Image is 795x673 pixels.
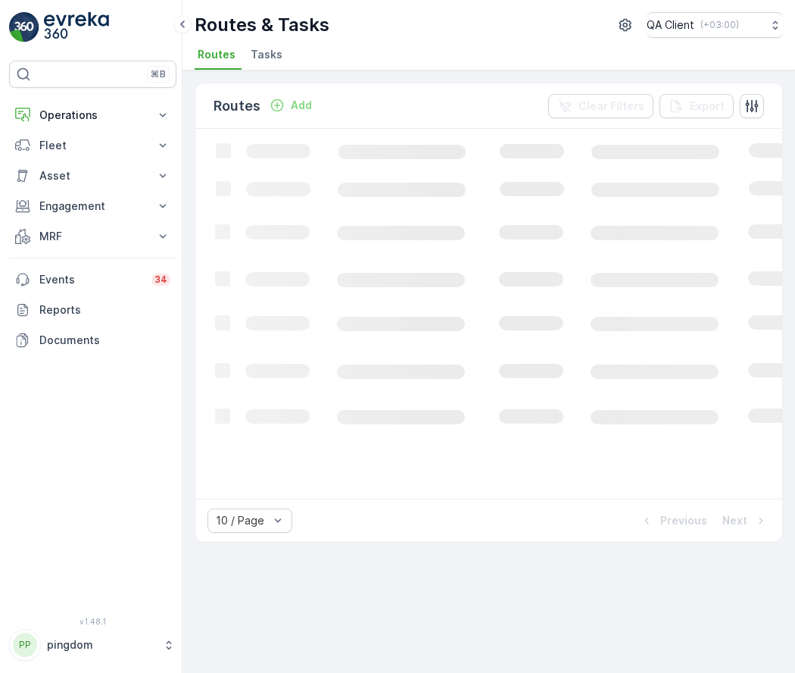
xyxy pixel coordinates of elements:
[39,229,146,244] p: MRF
[39,138,146,153] p: Fleet
[9,100,176,130] button: Operations
[690,99,725,114] p: Export
[9,617,176,626] span: v 1.48.1
[647,12,783,38] button: QA Client(+03:00)
[548,94,653,118] button: Clear Filters
[9,265,176,295] a: Events34
[9,629,176,661] button: PPpingdom
[39,108,146,123] p: Operations
[151,68,166,80] p: ⌘B
[39,168,146,183] p: Asset
[9,295,176,325] a: Reports
[638,512,709,530] button: Previous
[660,513,707,528] p: Previous
[9,221,176,252] button: MRF
[154,274,167,286] p: 34
[659,94,734,118] button: Export
[722,513,747,528] p: Next
[9,325,176,355] a: Documents
[39,302,170,318] p: Reports
[9,161,176,191] button: Asset
[44,12,109,42] img: logo_light-DOdMpM7g.png
[39,333,170,348] p: Documents
[47,637,155,653] p: pingdom
[198,47,235,62] span: Routes
[291,98,312,113] p: Add
[39,272,142,287] p: Events
[9,12,39,42] img: logo
[9,191,176,221] button: Engagement
[263,96,318,114] button: Add
[700,19,739,31] p: ( +03:00 )
[214,95,260,117] p: Routes
[9,130,176,161] button: Fleet
[647,17,694,33] p: QA Client
[721,512,770,530] button: Next
[578,99,644,114] p: Clear Filters
[251,47,282,62] span: Tasks
[13,633,37,657] div: PP
[195,13,329,37] p: Routes & Tasks
[39,199,146,214] p: Engagement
